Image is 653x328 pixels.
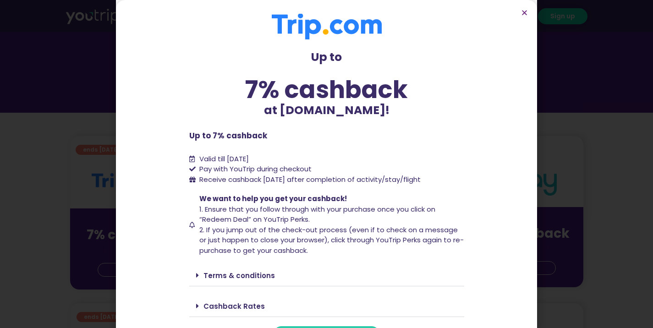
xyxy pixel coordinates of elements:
span: 1. Ensure that you follow through with your purchase once you click on “Redeem Deal” on YouTrip P... [199,204,435,224]
div: Cashback Rates [189,295,464,317]
p: Up to [189,49,464,66]
div: 7% cashback [189,77,464,102]
span: Pay with YouTrip during checkout [197,164,312,175]
a: Cashback Rates [203,301,265,311]
a: Terms & conditions [203,271,275,280]
a: Close [521,9,528,16]
div: Terms & conditions [189,265,464,286]
b: Up to 7% cashback [189,130,267,141]
span: We want to help you get your cashback! [199,194,347,203]
p: at [DOMAIN_NAME]! [189,102,464,119]
span: Receive cashback [DATE] after completion of activity/stay/flight [199,175,421,184]
span: 2. If you jump out of the check-out process (even if to check on a message or just happen to clos... [199,225,464,255]
span: Valid till [DATE] [199,154,249,164]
